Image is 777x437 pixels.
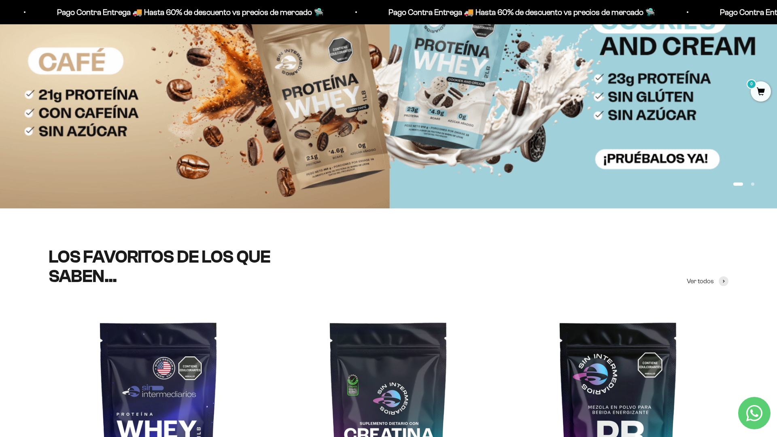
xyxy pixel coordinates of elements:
[49,247,270,286] split-lines: LOS FAVORITOS DE LOS QUE SABEN...
[687,276,728,286] a: Ver todos
[57,6,324,19] p: Pago Contra Entrega 🚚 Hasta 60% de descuento vs precios de mercado 🛸
[747,79,756,89] mark: 0
[751,88,771,97] a: 0
[687,276,714,286] span: Ver todos
[388,6,655,19] p: Pago Contra Entrega 🚚 Hasta 60% de descuento vs precios de mercado 🛸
